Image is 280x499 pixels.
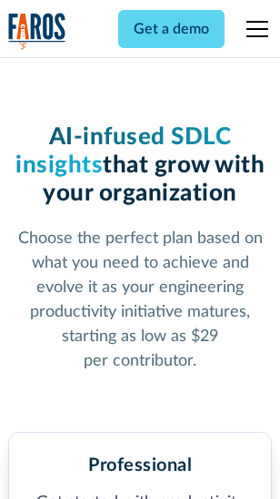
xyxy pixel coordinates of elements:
img: Logo of the analytics and reporting company Faros. [8,13,66,50]
h1: that grow with your organization [8,123,272,209]
p: Choose the perfect plan based on what you need to achieve and evolve it as your engineering produ... [8,227,272,374]
a: Get a demo [118,10,225,48]
a: home [8,13,66,50]
span: AI-infused SDLC insights [15,125,231,177]
h2: Professional [88,455,192,476]
div: menu [235,7,272,51]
